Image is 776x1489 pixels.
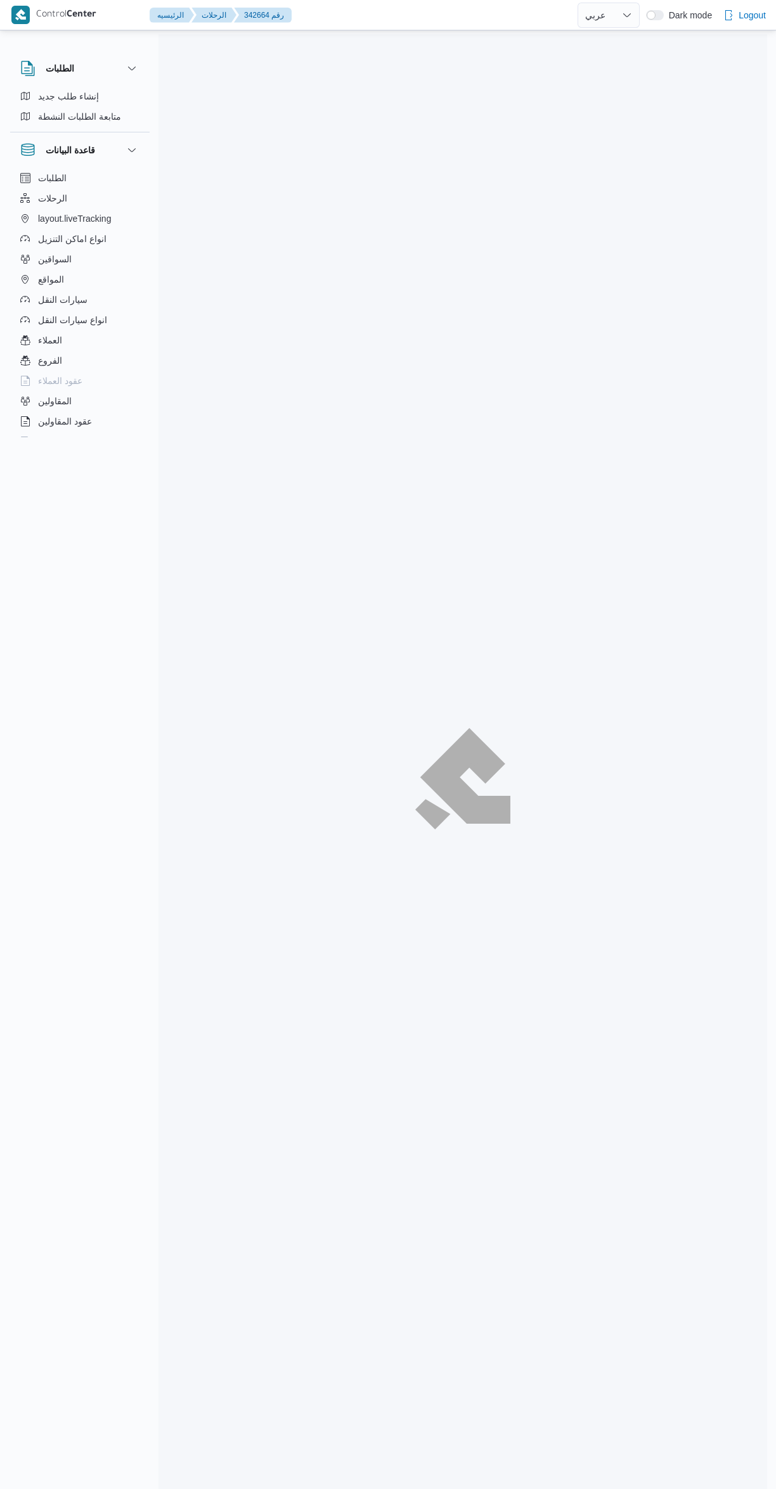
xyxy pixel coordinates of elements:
span: عقود العملاء [38,373,82,388]
span: اجهزة التليفون [38,434,91,449]
button: المقاولين [15,391,145,411]
span: متابعة الطلبات النشطة [38,109,121,124]
button: المواقع [15,269,145,290]
button: الرحلات [191,8,236,23]
h3: قاعدة البيانات [46,143,95,158]
button: اجهزة التليفون [15,431,145,452]
span: الفروع [38,353,62,368]
button: السواقين [15,249,145,269]
span: المواقع [38,272,64,287]
button: عقود المقاولين [15,411,145,431]
button: الطلبات [15,168,145,188]
iframe: chat widget [13,1438,53,1476]
button: سيارات النقل [15,290,145,310]
span: عقود المقاولين [38,414,92,429]
span: انواع سيارات النقل [38,312,107,328]
button: متابعة الطلبات النشطة [15,106,145,127]
span: Dark mode [664,10,712,20]
div: الطلبات [10,86,150,132]
button: قاعدة البيانات [20,143,139,158]
span: layout.liveTracking [38,211,111,226]
button: انواع سيارات النقل [15,310,145,330]
button: عقود العملاء [15,371,145,391]
button: layout.liveTracking [15,208,145,229]
div: قاعدة البيانات [10,168,150,442]
span: سيارات النقل [38,292,87,307]
h3: الطلبات [46,61,74,76]
button: انواع اماكن التنزيل [15,229,145,249]
button: إنشاء طلب جديد [15,86,145,106]
button: الرحلات [15,188,145,208]
button: الرئيسيه [150,8,194,23]
span: إنشاء طلب جديد [38,89,99,104]
b: Center [67,10,96,20]
img: ILLA Logo [422,736,503,822]
button: الطلبات [20,61,139,76]
span: انواع اماكن التنزيل [38,231,107,246]
span: السواقين [38,252,72,267]
span: العملاء [38,333,62,348]
img: X8yXhbKr1z7QwAAAABJRU5ErkJggg== [11,6,30,24]
span: المقاولين [38,393,72,409]
span: الرحلات [38,191,67,206]
span: Logout [739,8,766,23]
button: الفروع [15,350,145,371]
button: العملاء [15,330,145,350]
span: الطلبات [38,170,67,186]
button: Logout [718,3,771,28]
button: 342664 رقم [234,8,292,23]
